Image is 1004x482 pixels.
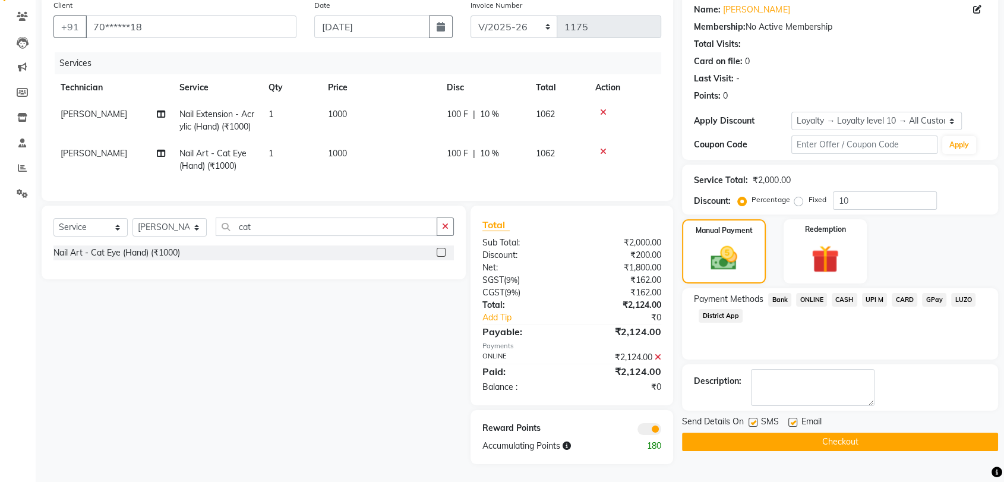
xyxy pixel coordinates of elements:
[53,247,180,259] div: Nail Art - Cat Eye (Hand) (₹1000)
[473,262,572,274] div: Net:
[803,242,847,276] img: _gift.svg
[922,293,946,307] span: GPay
[753,174,790,187] div: ₹2,000.00
[694,73,734,85] div: Last Visit:
[694,38,741,51] div: Total Visits:
[768,293,791,307] span: Bank
[951,293,975,307] span: LUZO
[804,224,845,235] label: Redemption
[473,108,475,121] span: |
[745,55,750,68] div: 0
[86,15,296,38] input: Search by Name/Mobile/Email/Code
[61,148,127,159] span: [PERSON_NAME]
[736,73,740,85] div: -
[694,21,986,33] div: No Active Membership
[694,138,791,151] div: Coupon Code
[172,74,261,101] th: Service
[723,4,790,16] a: [PERSON_NAME]
[321,74,440,101] th: Price
[572,381,671,393] div: ₹0
[694,174,748,187] div: Service Total:
[447,147,468,160] span: 100 F
[482,341,661,351] div: Payments
[699,309,743,323] span: District App
[61,109,127,119] span: [PERSON_NAME]
[473,311,588,324] a: Add Tip
[480,147,499,160] span: 10 %
[269,109,273,119] span: 1
[694,293,763,305] span: Payment Methods
[801,415,821,430] span: Email
[694,55,743,68] div: Card on file:
[862,293,888,307] span: UPI M
[572,299,671,311] div: ₹2,124.00
[694,195,731,207] div: Discount:
[702,243,745,273] img: _cash.svg
[506,275,517,285] span: 9%
[761,415,779,430] span: SMS
[482,275,504,285] span: SGST
[473,351,572,364] div: ONLINE
[572,286,671,299] div: ₹162.00
[473,286,572,299] div: ( )
[473,249,572,262] div: Discount:
[796,293,827,307] span: ONLINE
[723,90,728,102] div: 0
[572,325,671,339] div: ₹2,124.00
[53,74,172,101] th: Technician
[942,136,976,154] button: Apply
[482,219,510,231] span: Total
[572,262,671,274] div: ₹1,800.00
[482,287,504,298] span: CGST
[696,225,753,236] label: Manual Payment
[572,237,671,249] div: ₹2,000.00
[473,147,475,160] span: |
[473,381,572,393] div: Balance :
[473,440,621,452] div: Accumulating Points
[694,4,721,16] div: Name:
[694,115,791,127] div: Apply Discount
[269,148,273,159] span: 1
[179,109,254,132] span: Nail Extension - Acrylic (Hand) (₹1000)
[536,148,555,159] span: 1062
[473,299,572,311] div: Total:
[440,74,529,101] th: Disc
[473,422,572,435] div: Reward Points
[447,108,468,121] span: 100 F
[507,288,518,297] span: 9%
[536,109,555,119] span: 1062
[588,74,661,101] th: Action
[682,415,744,430] span: Send Details On
[53,15,87,38] button: +91
[328,109,347,119] span: 1000
[473,364,572,379] div: Paid:
[682,433,998,451] button: Checkout
[473,274,572,286] div: ( )
[588,311,670,324] div: ₹0
[328,148,347,159] span: 1000
[572,274,671,286] div: ₹162.00
[572,249,671,262] div: ₹200.00
[55,52,670,74] div: Services
[261,74,321,101] th: Qty
[791,136,937,154] input: Enter Offer / Coupon Code
[529,74,588,101] th: Total
[694,21,746,33] div: Membership:
[808,194,826,205] label: Fixed
[216,218,437,236] input: Search or Scan
[480,108,499,121] span: 10 %
[832,293,857,307] span: CASH
[892,293,917,307] span: CARD
[473,325,572,339] div: Payable:
[179,148,247,171] span: Nail Art - Cat Eye (Hand) (₹1000)
[694,375,741,388] div: Description:
[572,351,671,364] div: ₹2,124.00
[473,237,572,249] div: Sub Total:
[621,440,670,452] div: 180
[694,90,721,102] div: Points:
[572,364,671,379] div: ₹2,124.00
[752,194,790,205] label: Percentage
